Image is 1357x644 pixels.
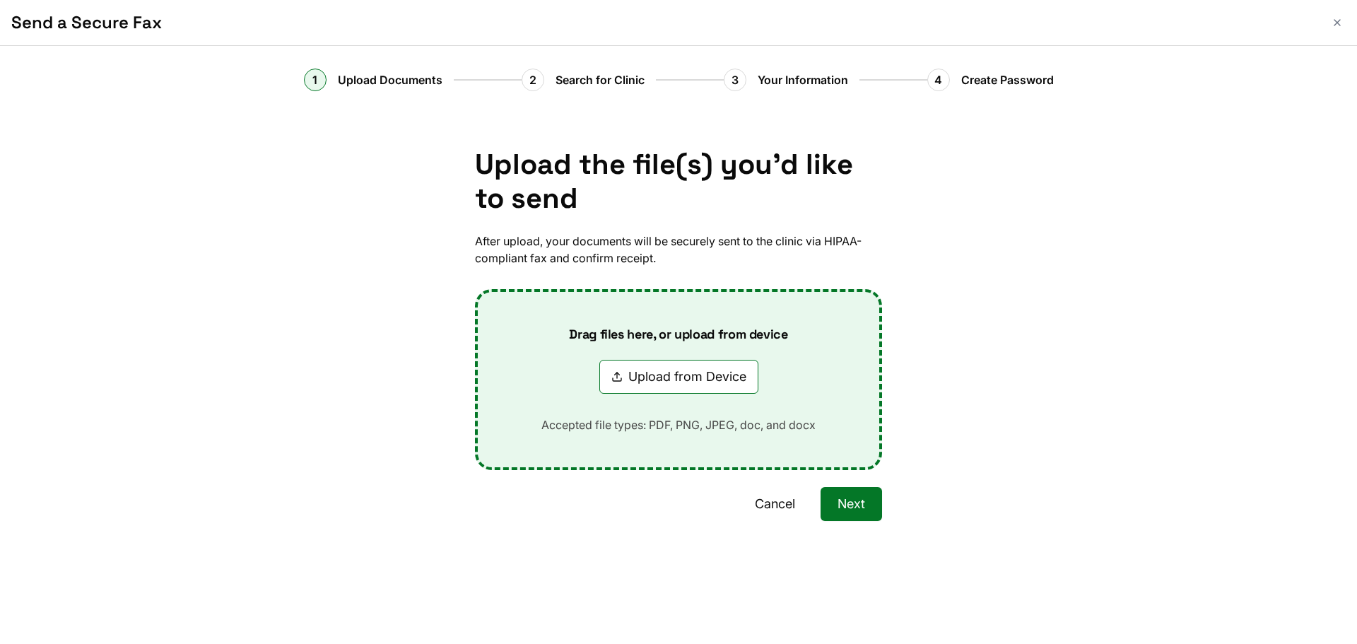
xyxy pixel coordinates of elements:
[599,360,758,394] button: Upload from Device
[522,69,544,91] div: 2
[304,69,327,91] div: 1
[475,233,882,267] p: After upload, your documents will be securely sent to the clinic via HIPAA-compliant fax and conf...
[11,11,1317,34] h1: Send a Secure Fax
[338,71,442,88] span: Upload Documents
[738,487,812,521] button: Cancel
[546,326,810,343] p: Drag files here, or upload from device
[475,148,882,216] h1: Upload the file(s) you'd like to send
[1329,14,1346,31] button: Close
[758,71,848,88] span: Your Information
[519,416,838,433] p: Accepted file types: PDF, PNG, JPEG, doc, and docx
[821,487,882,521] button: Next
[556,71,645,88] span: Search for Clinic
[927,69,950,91] div: 4
[961,71,1054,88] span: Create Password
[724,69,746,91] div: 3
